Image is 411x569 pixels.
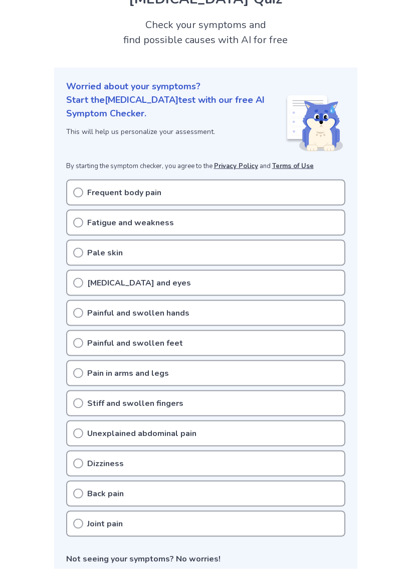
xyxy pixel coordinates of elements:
a: Terms of Use [272,162,314,171]
p: Painful and swollen hands [87,307,189,319]
p: [MEDICAL_DATA] and eyes [87,277,191,289]
p: Worried about your symptoms? [66,80,345,93]
p: Unexplained abdominal pain [87,428,196,440]
p: Start the [MEDICAL_DATA] test with our free AI Symptom Checker. [66,93,285,120]
p: Stiff and swollen fingers [87,397,183,409]
h2: Check your symptoms and find possible causes with AI for free [54,18,357,48]
img: Shiba [285,95,343,152]
a: Privacy Policy [214,162,258,171]
p: Dizziness [87,458,124,470]
p: Painful and swollen feet [87,337,183,349]
p: Joint pain [87,518,123,530]
p: This will help us personalize your assessment. [66,126,285,137]
p: Pain in arms and legs [87,367,169,379]
p: Not seeing your symptoms? No worries! [66,553,345,565]
p: By starting the symptom checker, you agree to the and [66,162,345,172]
p: Fatigue and weakness [87,217,174,229]
p: Frequent body pain [87,187,161,199]
p: Pale skin [87,247,123,259]
p: Back pain [87,488,124,500]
